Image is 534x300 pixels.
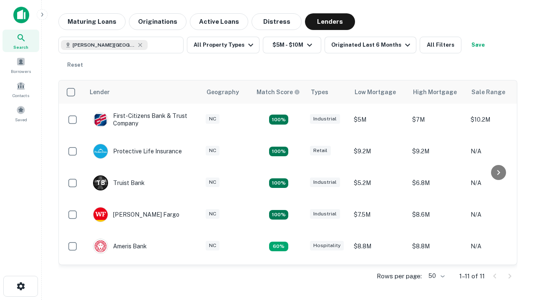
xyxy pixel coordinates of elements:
div: Matching Properties: 3, hasApolloMatch: undefined [269,178,288,188]
button: Originated Last 6 Months [325,37,416,53]
a: Saved [3,102,39,125]
div: NC [206,146,219,155]
th: Lender [85,80,202,104]
a: Search [3,30,39,52]
a: Borrowers [3,54,39,76]
button: Reset [62,57,88,73]
p: T B [96,179,105,187]
div: Sale Range [471,87,505,97]
span: Search [13,44,28,50]
a: Contacts [3,78,39,100]
button: All Filters [420,37,461,53]
td: $8.8M [350,230,408,262]
div: NC [206,209,219,219]
img: picture [93,144,108,158]
div: Lender [90,87,110,97]
span: Borrowers [11,68,31,75]
div: Hospitality [310,241,344,250]
div: NC [206,114,219,124]
button: Lenders [305,13,355,30]
div: Geography [207,87,239,97]
td: $9.2M [350,262,408,294]
div: Industrial [310,114,340,124]
th: Capitalize uses an advanced AI algorithm to match your search with the best lender. The match sco... [252,80,306,104]
td: $9.2M [408,262,466,294]
td: $6.8M [408,167,466,199]
th: Types [306,80,350,104]
div: Matching Properties: 2, hasApolloMatch: undefined [269,210,288,220]
div: Matching Properties: 2, hasApolloMatch: undefined [269,147,288,157]
button: $5M - $10M [263,37,321,53]
button: Active Loans [190,13,248,30]
td: $8.8M [408,230,466,262]
div: Capitalize uses an advanced AI algorithm to match your search with the best lender. The match sco... [257,87,300,97]
p: Rows per page: [377,271,422,281]
td: $7.5M [350,199,408,230]
div: Industrial [310,209,340,219]
div: Protective Life Insurance [93,144,182,159]
div: Retail [310,146,331,155]
th: Low Mortgage [350,80,408,104]
span: Saved [15,116,27,123]
img: picture [93,239,108,253]
img: picture [93,207,108,222]
div: First-citizens Bank & Trust Company [93,112,193,127]
td: $9.2M [408,135,466,167]
td: $7M [408,104,466,135]
button: Maturing Loans [58,13,126,30]
div: Low Mortgage [355,87,396,97]
span: [PERSON_NAME][GEOGRAPHIC_DATA], [GEOGRAPHIC_DATA] [73,41,135,49]
img: picture [93,112,108,127]
div: Matching Properties: 1, hasApolloMatch: undefined [269,242,288,252]
div: Industrial [310,177,340,187]
p: 1–11 of 11 [459,271,485,281]
div: NC [206,241,219,250]
div: Ameris Bank [93,239,147,254]
iframe: Chat Widget [492,233,534,273]
div: Types [311,87,328,97]
button: Save your search to get updates of matches that match your search criteria. [465,37,491,53]
th: Geography [202,80,252,104]
button: Originations [129,13,186,30]
th: High Mortgage [408,80,466,104]
div: 50 [425,270,446,282]
div: Originated Last 6 Months [331,40,413,50]
td: $5M [350,104,408,135]
div: Truist Bank [93,175,145,190]
td: $8.6M [408,199,466,230]
h6: Match Score [257,87,298,97]
div: [PERSON_NAME] Fargo [93,207,179,222]
img: capitalize-icon.png [13,7,29,23]
button: All Property Types [187,37,259,53]
td: $5.2M [350,167,408,199]
div: NC [206,177,219,187]
div: Matching Properties: 2, hasApolloMatch: undefined [269,115,288,125]
div: High Mortgage [413,87,457,97]
button: Distress [252,13,302,30]
td: $9.2M [350,135,408,167]
span: Contacts [13,92,29,99]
